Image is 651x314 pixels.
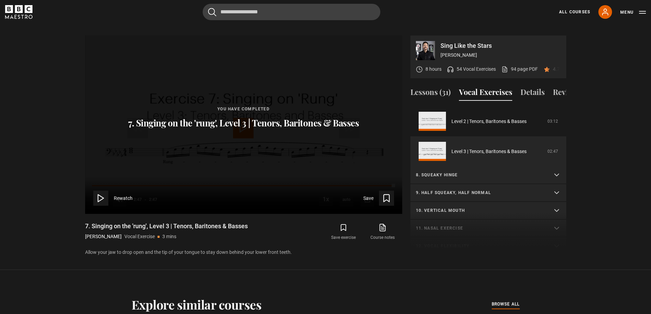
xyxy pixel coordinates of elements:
input: Search [203,4,380,20]
p: 8 hours [425,66,442,73]
h1: 7. Singing on the 'rung', Level 3 | Tenors, Baritones & Basses [85,222,248,230]
button: Lessons (31) [410,86,451,101]
a: Level 3 | Tenors, Baritones & Basses [451,148,527,155]
p: 8. Squeaky hinge [416,172,544,178]
button: Vocal Exercises [459,86,512,101]
button: Save [363,191,394,206]
p: Sing Like the Stars [440,43,561,49]
p: Vocal Exercise [124,233,155,240]
button: Save exercise [324,222,363,242]
a: Course notes [363,222,402,242]
p: Allow your jaw to drop open and the tip of your tongue to stay down behind your lower front teeth. [85,249,402,256]
p: 9. Half squeaky, half normal [416,190,544,196]
button: Reviews (60) [553,86,596,101]
a: Level 2 | Tenors, Baritones & Basses [451,118,527,125]
p: 10. Vertical mouth [416,207,544,214]
a: 94 page PDF [501,66,538,73]
button: Details [520,86,545,101]
p: [PERSON_NAME] [85,233,122,240]
p: [PERSON_NAME] [440,52,561,59]
span: Save [363,195,374,202]
h2: Explore similar courses [132,297,262,312]
a: browse all [492,301,520,308]
button: Submit the search query [208,8,216,16]
button: Rewatch [93,191,133,206]
button: Toggle navigation [620,9,646,16]
p: You have completed [128,106,359,112]
a: All Courses [559,9,590,15]
p: 54 Vocal Exercises [457,66,496,73]
summary: 10. Vertical mouth [410,202,566,220]
summary: 9. Half squeaky, half normal [410,184,566,202]
p: 3 mins [162,233,176,240]
svg: BBC Maestro [5,5,32,19]
summary: 8. Squeaky hinge [410,166,566,184]
p: 7. Singing on the 'rung', Level 3 | Tenors, Baritones & Basses [128,118,359,128]
span: Rewatch [114,195,133,202]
